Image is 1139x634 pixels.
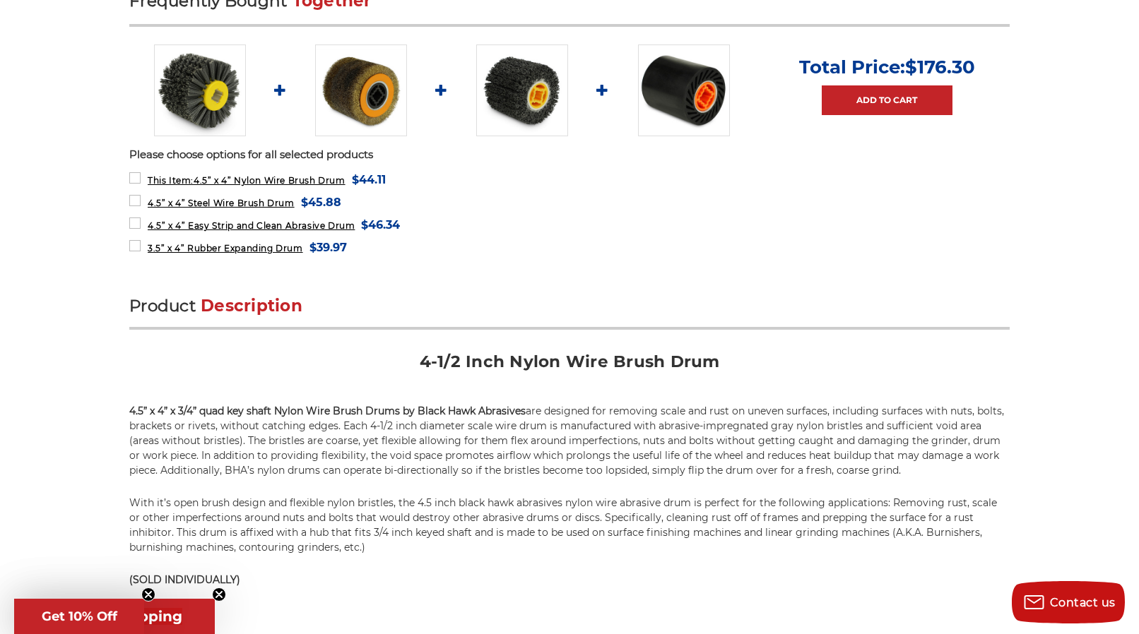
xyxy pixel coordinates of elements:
p: With it’s open brush design and flexible nylon bristles, the 4.5 inch black hawk abrasives nylon ... [129,496,1010,555]
span: 4.5” x 4” Nylon Wire Brush Drum [148,175,346,186]
p: Total Price: [799,56,975,78]
strong: (SOLD INDIVIDUALLY) [129,573,240,586]
strong: This Item: [148,175,194,186]
p: Please choose options for all selected products [129,147,1010,163]
div: Get Free ShippingClose teaser [14,599,215,634]
span: Get 10% Off [42,609,117,624]
span: $45.88 [301,193,341,212]
button: Close teaser [212,587,226,602]
span: $39.97 [309,238,347,257]
a: Add to Cart [822,85,952,115]
span: 4.5” x 4” Steel Wire Brush Drum [148,198,295,208]
span: Description [201,296,302,316]
h2: 4-1/2 Inch Nylon Wire Brush Drum [129,351,1010,383]
button: Close teaser [141,587,155,602]
div: Get 10% OffClose teaser [14,599,144,634]
button: Contact us [1012,581,1125,623]
span: $176.30 [905,56,975,78]
span: $44.11 [352,170,386,189]
p: are designed for removing scale and rust on uneven surfaces, including surfaces with nuts, bolts,... [129,404,1010,478]
span: Contact us [1050,596,1116,609]
span: 3.5” x 4” Rubber Expanding Drum [148,243,303,253]
img: 4.5 inch x 4 inch Abrasive nylon brush [154,44,246,136]
span: 4.5” x 4” Easy Strip and Clean Abrasive Drum [148,220,355,231]
span: $46.34 [361,215,400,234]
span: Product [129,296,196,316]
strong: 4.5” x 4” x 3/4” quad key shaft Nylon Wire Brush Drums by Black Hawk Abrasives [129,405,526,417]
